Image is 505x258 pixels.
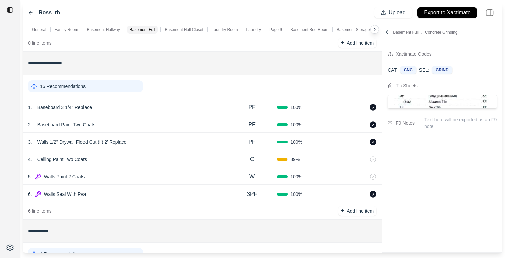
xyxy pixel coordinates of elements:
[28,173,32,180] p: 5 .
[290,156,300,163] span: 89 %
[28,104,32,111] p: 1 .
[212,27,238,32] p: Laundry Room
[341,207,344,215] p: +
[28,156,32,163] p: 4 .
[341,39,344,47] p: +
[337,27,382,32] p: Basement Storage Room
[482,5,497,20] img: right-panel.svg
[40,83,86,90] p: 16 Recommendations
[248,121,255,129] p: PF
[40,251,83,257] p: 4 Recommendations
[396,50,432,58] div: Xactimate Codes
[248,138,255,146] p: PF
[290,173,302,180] span: 100 %
[165,27,203,32] p: Basement Hall Closet
[374,7,412,18] button: Upload
[249,173,255,181] p: W
[290,27,328,32] p: Basement Bed Room
[290,139,302,145] span: 100 %
[394,95,491,108] img: Cropped Image
[396,82,418,90] div: Tic Sheets
[7,7,13,13] img: toggle sidebar
[35,120,98,129] p: Baseboard Paint Two Coats
[87,27,120,32] p: Basement Hallway
[28,40,52,46] p: 0 line items
[39,9,60,17] label: Ross_rb
[338,38,376,48] button: +Add line item
[28,121,32,128] p: 2 .
[389,9,406,17] p: Upload
[32,27,46,32] p: General
[269,27,282,32] p: Page 9
[290,104,302,111] span: 100 %
[28,208,52,214] p: 6 line items
[425,30,457,35] span: Concrete Grinding
[290,121,302,128] span: 100 %
[55,27,78,32] p: Family Room
[41,189,89,199] p: Walls Seal With Pva
[28,191,32,198] p: 6 .
[35,103,95,112] p: Baseboard 3 1/4'' Replace
[393,30,457,35] p: Basement Full
[388,67,397,73] p: CAT:
[347,208,374,214] p: Add line item
[417,7,477,18] button: Export to Xactimate
[290,191,302,198] span: 100 %
[400,66,416,74] div: CNC
[250,155,254,163] p: C
[432,66,452,74] div: GRIND
[130,27,155,32] p: Basement Full
[41,172,88,181] p: Walls Paint 2 Coats
[396,119,415,127] div: F9 Notes
[338,206,376,216] button: +Add line item
[424,116,497,130] p: Text here will be exported as an F9 note.
[247,190,257,198] p: 3PF
[248,103,255,111] p: PF
[28,139,32,145] p: 3 .
[419,67,429,73] p: SEL:
[35,155,90,164] p: Ceiling Paint Two Coats
[246,27,261,32] p: Laundry
[419,30,425,35] span: /
[347,40,374,46] p: Add line item
[424,9,471,17] p: Export to Xactimate
[388,121,392,125] img: comment
[35,137,129,147] p: Walls 1/2'' Drywall Flood Cut (lf) 2' Replace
